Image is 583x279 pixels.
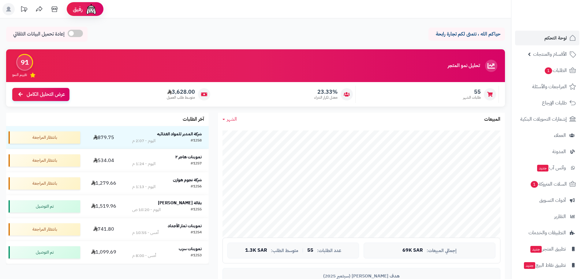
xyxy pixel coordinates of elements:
[524,262,535,269] span: جديد
[183,117,204,122] h3: آخر الطلبات
[523,261,566,270] span: تطبيق نقاط البيع
[168,223,202,229] strong: تموينات ثمار الأجداد
[529,228,566,237] span: التطبيقات والخدمات
[541,17,577,30] img: logo-2.png
[167,95,195,100] span: متوسط طلب العميل
[533,50,567,58] span: الأقسام والمنتجات
[520,115,567,123] span: إشعارات التحويلات البنكية
[515,177,579,191] a: السلات المتروكة1
[83,126,125,149] td: 879.75
[536,164,566,172] span: وآتس آب
[222,116,237,123] a: الشهر
[9,177,80,190] div: بانتظار المراجعة
[9,154,80,167] div: بانتظار المراجعة
[448,63,480,69] h3: تحليل نمو المتجر
[9,223,80,236] div: بانتظار المراجعة
[83,195,125,218] td: 1,519.96
[515,242,579,256] a: تطبيق المتجرجديد
[515,209,579,224] a: التقارير
[85,3,97,15] img: ai-face.png
[545,67,552,74] span: 1
[544,66,567,75] span: الطلبات
[173,177,202,183] strong: شركة نجوم هوازن
[73,6,83,13] span: رفيق
[83,149,125,172] td: 534.04
[314,89,338,95] span: 23.33%
[515,225,579,240] a: التطبيقات والخدمات
[132,207,161,213] div: اليوم - 10:20 ص
[12,72,27,77] span: تقييم النمو
[531,181,538,188] span: 1
[132,184,155,190] div: اليوم - 1:13 م
[158,200,202,206] strong: بقالة [PERSON_NAME]
[463,89,481,95] span: 55
[515,31,579,45] a: لوحة التحكم
[16,3,32,17] a: تحديثات المنصة
[317,248,341,253] span: عدد الطلبات:
[302,248,304,253] span: |
[515,144,579,159] a: المدونة
[515,112,579,126] a: إشعارات التحويلات البنكية
[554,212,566,221] span: التقارير
[191,138,202,144] div: #1258
[515,193,579,208] a: أدوات التسويق
[537,165,548,172] span: جديد
[175,154,202,160] strong: تموينات هاجر ٢
[544,34,567,42] span: لوحة التحكم
[191,207,202,213] div: #1255
[484,117,500,122] h3: المبيعات
[530,246,542,253] span: جديد
[307,248,313,253] span: 55
[132,230,159,236] div: أمس - 10:55 م
[83,218,125,241] td: 741.80
[271,248,298,253] span: متوسط الطلب:
[132,161,155,167] div: اليوم - 1:24 م
[515,258,579,273] a: تطبيق نقاط البيعجديد
[191,230,202,236] div: #1254
[27,91,65,98] span: عرض التحليل الكامل
[539,196,566,205] span: أدوات التسويق
[9,246,80,258] div: تم التوصيل
[179,246,202,252] strong: تموينات سرب
[515,96,579,110] a: طلبات الإرجاع
[314,95,338,100] span: معدل تكرار الشراء
[427,248,457,253] span: إجمالي المبيعات:
[515,79,579,94] a: المراجعات والأسئلة
[9,131,80,144] div: بانتظار المراجعة
[191,253,202,259] div: #1253
[433,31,500,38] p: حياكم الله ، نتمنى لكم تجارة رابحة
[245,248,267,253] span: 1.3K SAR
[191,184,202,190] div: #1256
[463,95,481,100] span: طلبات الشهر
[9,200,80,213] div: تم التوصيل
[83,241,125,264] td: 1,099.69
[132,138,155,144] div: اليوم - 2:07 م
[13,31,65,38] span: إعادة تحميل البيانات التلقائي
[554,131,566,140] span: العملاء
[552,147,566,156] span: المدونة
[530,245,566,253] span: تطبيق المتجر
[515,63,579,78] a: الطلبات1
[530,180,567,188] span: السلات المتروكة
[12,88,69,101] a: عرض التحليل الكامل
[227,115,237,123] span: الشهر
[542,99,567,107] span: طلبات الإرجاع
[157,131,202,137] strong: شركة المدبر للمواد الغذائيه
[515,160,579,175] a: وآتس آبجديد
[167,89,195,95] span: 3,628.00
[191,161,202,167] div: #1257
[402,248,423,253] span: 69K SAR
[83,172,125,195] td: 1,279.66
[532,82,567,91] span: المراجعات والأسئلة
[515,128,579,143] a: العملاء
[132,253,156,259] div: أمس - 8:00 م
